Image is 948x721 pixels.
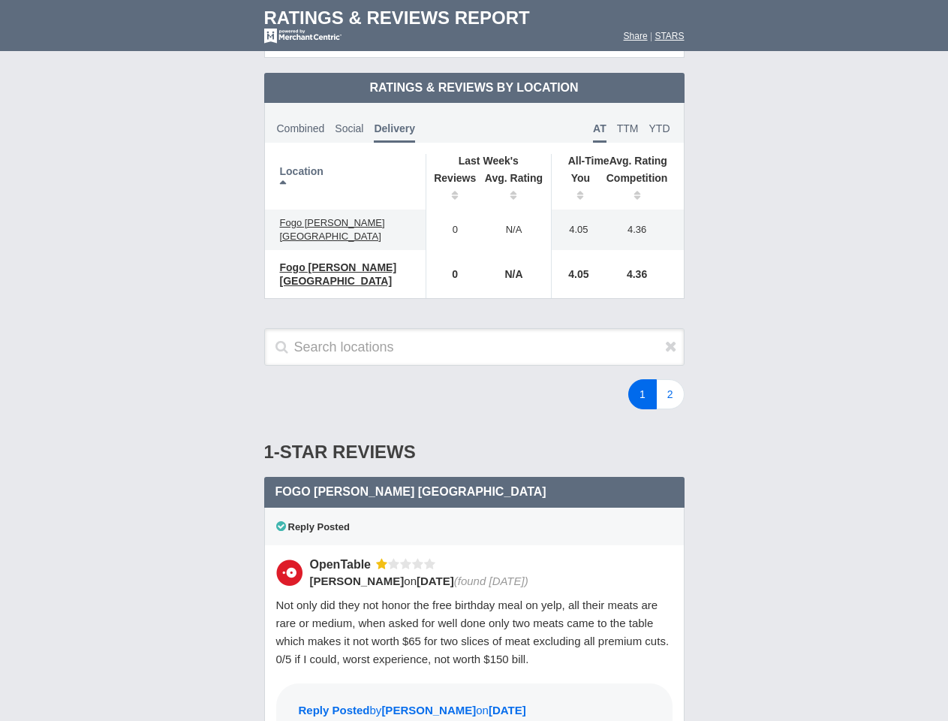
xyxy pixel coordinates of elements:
[454,575,528,587] span: (found [DATE])
[624,31,648,41] a: Share
[656,379,685,409] a: 2
[264,73,685,103] td: Ratings & Reviews by Location
[280,217,385,242] span: Fogo [PERSON_NAME] [GEOGRAPHIC_DATA]
[417,575,454,587] span: [DATE]
[649,122,670,134] span: YTD
[477,210,552,250] td: N/A
[489,704,526,716] span: [DATE]
[381,704,476,716] span: [PERSON_NAME]
[280,261,397,287] span: Fogo [PERSON_NAME] [GEOGRAPHIC_DATA]
[655,31,684,41] a: STARS
[593,122,606,143] span: AT
[276,521,350,532] span: Reply Posted
[628,379,657,409] a: 1
[277,122,325,134] span: Combined
[272,214,418,246] a: Fogo [PERSON_NAME] [GEOGRAPHIC_DATA]
[264,427,685,477] div: 1-Star Reviews
[552,250,598,298] td: 4.05
[264,29,342,44] img: mc-powered-by-logo-white-103.png
[598,210,684,250] td: 4.36
[374,122,414,143] span: Delivery
[275,485,546,498] span: Fogo [PERSON_NAME] [GEOGRAPHIC_DATA]
[276,599,670,665] span: Not only did they not honor the free birthday meal on yelp, all their meats are rare or medium, w...
[477,250,552,298] td: N/A
[552,210,598,250] td: 4.05
[552,154,684,167] th: Avg. Rating
[426,210,477,250] td: 0
[650,31,652,41] span: |
[299,704,370,716] span: Reply Posted
[310,557,377,572] div: OpenTable
[598,167,684,210] th: Competition: activate to sort column ascending
[276,560,302,586] img: OpenTable
[598,250,684,298] td: 4.36
[426,250,477,298] td: 0
[272,258,418,290] a: Fogo [PERSON_NAME] [GEOGRAPHIC_DATA]
[568,155,609,167] span: All-Time
[335,122,363,134] span: Social
[552,167,598,210] th: You: activate to sort column ascending
[426,154,551,167] th: Last Week's
[310,573,663,589] div: on
[265,154,426,210] th: Location: activate to sort column descending
[477,167,552,210] th: Avg. Rating: activate to sort column ascending
[617,122,639,134] span: TTM
[310,575,405,587] span: [PERSON_NAME]
[426,167,477,210] th: Reviews: activate to sort column ascending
